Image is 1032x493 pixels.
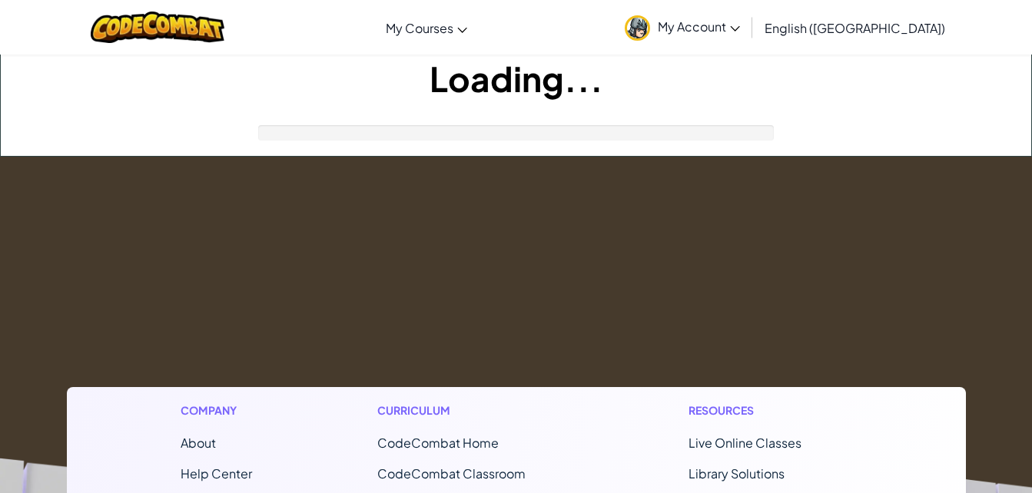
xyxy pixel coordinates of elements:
h1: Loading... [1,55,1031,102]
img: avatar [625,15,650,41]
h1: Curriculum [377,402,563,419]
a: Help Center [181,465,252,481]
a: My Account [617,3,748,51]
span: My Account [658,18,740,35]
a: About [181,435,216,451]
h1: Company [181,402,252,419]
span: My Courses [386,20,453,36]
a: Live Online Classes [689,435,801,451]
img: CodeCombat logo [91,12,225,43]
a: My Courses [378,7,475,48]
h1: Resources [689,402,852,419]
a: Library Solutions [689,465,785,481]
a: English ([GEOGRAPHIC_DATA]) [757,7,953,48]
span: CodeCombat Home [377,435,499,451]
span: English ([GEOGRAPHIC_DATA]) [765,20,945,36]
a: CodeCombat Classroom [377,465,526,481]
